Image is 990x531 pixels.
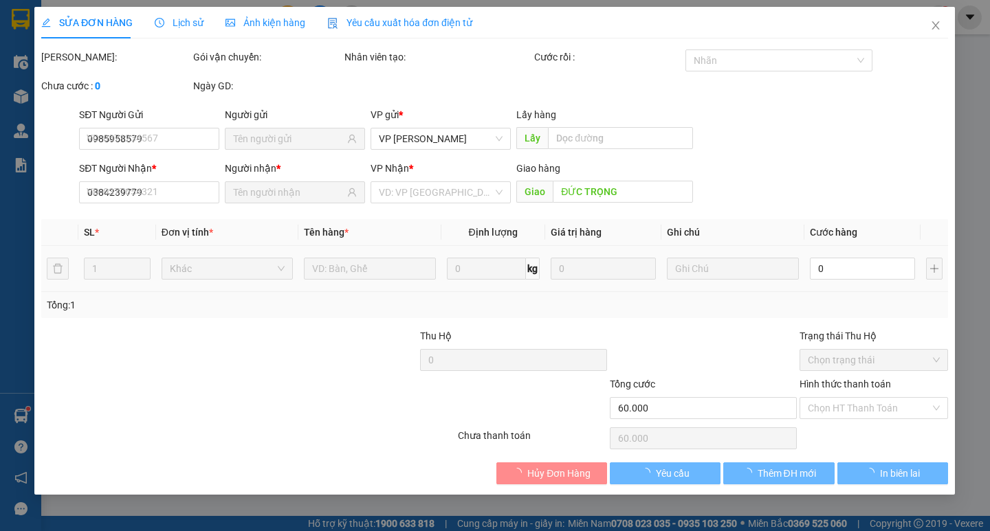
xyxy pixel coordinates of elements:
span: Đơn vị tính [162,227,213,238]
span: Ảnh kiện hàng [226,17,306,28]
span: Lấy [517,127,549,149]
span: Giao [517,181,553,203]
span: SL [84,227,95,238]
span: Chọn trạng thái [808,350,940,370]
input: Tên người nhận [234,185,345,200]
span: picture [226,18,236,27]
span: VP Nhận [371,163,410,174]
span: Giao hàng [517,163,561,174]
b: 0 [95,80,100,91]
button: Close [917,7,956,45]
div: [PERSON_NAME]: [41,49,190,65]
div: Người nhận [225,161,366,176]
div: SĐT Người Gửi [80,107,220,122]
span: Định lượng [469,227,518,238]
span: In biên lai [881,466,921,481]
div: Trạng thái Thu Hộ [800,328,949,343]
span: VP Phan Thiết [379,128,503,149]
input: Dọc đường [549,127,694,149]
button: Hủy Đơn Hàng [496,462,607,484]
th: Ghi chú [662,219,804,246]
input: Tên người gửi [234,131,345,146]
span: Yêu cầu xuất hóa đơn điện tử [328,17,473,28]
div: Chưa cước : [41,78,190,93]
span: loading [742,468,758,477]
span: loading [513,468,528,477]
span: Hủy Đơn Hàng [528,466,591,481]
span: Giá trị hàng [551,227,602,238]
span: loading [641,468,657,477]
span: Lấy hàng [517,109,557,120]
button: In biên lai [837,462,948,484]
span: Tổng cước [610,379,655,389]
img: icon [328,18,339,29]
button: Yêu cầu [610,462,720,484]
span: Tên hàng [305,227,349,238]
span: user [348,134,357,144]
span: Lịch sử [155,17,204,28]
div: Ngày GD: [193,78,342,93]
span: clock-circle [155,18,165,27]
input: Dọc đường [553,181,694,203]
span: Cước hàng [810,227,857,238]
label: Hình thức thanh toán [800,379,891,389]
input: 0 [551,258,657,280]
span: close [931,20,942,31]
span: Thêm ĐH mới [758,466,816,481]
div: Người gửi [225,107,366,122]
span: kg [526,258,540,280]
div: Cước rồi : [534,49,683,65]
button: plus [927,258,943,280]
span: SỬA ĐƠN HÀNG [41,17,133,28]
input: VD: Bàn, Ghế [305,258,436,280]
span: Yêu cầu [657,466,690,481]
span: Thu Hộ [421,330,452,341]
div: Nhân viên tạo: [344,49,531,65]
div: SĐT Người Nhận [80,161,220,176]
div: VP gửi [371,107,511,122]
div: Nhận: VP [GEOGRAPHIC_DATA] [120,80,247,109]
div: Gói vận chuyển: [193,49,342,65]
text: PTT2509120045 [78,58,180,73]
span: Khác [170,258,285,279]
span: loading [866,468,881,477]
button: delete [47,258,69,280]
span: user [348,188,357,197]
span: edit [41,18,51,27]
button: Thêm ĐH mới [724,462,835,484]
div: Chưa thanh toán [457,428,609,452]
div: Gửi: VP [PERSON_NAME] [10,80,113,109]
input: Ghi Chú [668,258,799,280]
div: Tổng: 1 [47,297,383,313]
